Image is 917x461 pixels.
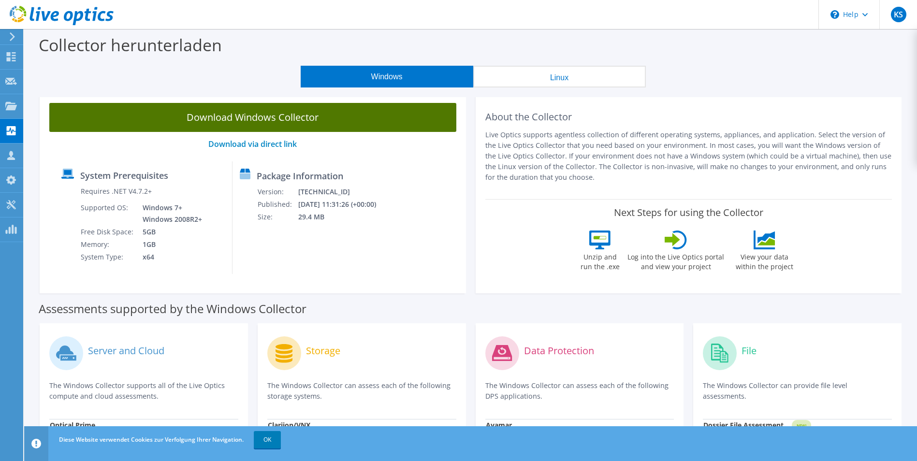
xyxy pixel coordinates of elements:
[729,249,799,272] label: View your data within the project
[298,186,389,198] td: [TECHNICAL_ID]
[578,249,622,272] label: Unzip and run the .exe
[81,187,152,196] label: Requires .NET V4.7.2+
[257,186,298,198] td: Version:
[485,130,892,183] p: Live Optics supports agentless collection of different operating systems, appliances, and applica...
[298,211,389,223] td: 29.4 MB
[797,423,806,428] tspan: NEW!
[135,226,204,238] td: 5GB
[88,346,164,356] label: Server and Cloud
[485,380,674,402] p: The Windows Collector can assess each of the following DPS applications.
[742,346,757,356] label: File
[614,207,763,218] label: Next Steps for using the Collector
[254,431,281,448] a: OK
[301,66,473,87] button: Windows
[486,420,512,430] strong: Avamar
[257,211,298,223] td: Size:
[135,251,204,263] td: x64
[49,380,238,402] p: The Windows Collector supports all of the Live Optics compute and cloud assessments.
[59,435,244,444] span: Diese Website verwendet Cookies zur Verfolgung Ihrer Navigation.
[208,139,297,149] a: Download via direct link
[524,346,594,356] label: Data Protection
[80,171,168,180] label: System Prerequisites
[257,171,343,181] label: Package Information
[891,7,906,22] span: KS
[80,238,135,251] td: Memory:
[703,380,892,402] p: The Windows Collector can provide file level assessments.
[306,346,340,356] label: Storage
[473,66,646,87] button: Linux
[298,198,389,211] td: [DATE] 11:31:26 (+00:00)
[485,111,892,123] h2: About the Collector
[830,10,839,19] svg: \n
[80,202,135,226] td: Supported OS:
[49,103,456,132] a: Download Windows Collector
[135,202,204,226] td: Windows 7+ Windows 2008R2+
[80,226,135,238] td: Free Disk Space:
[39,304,306,314] label: Assessments supported by the Windows Collector
[268,420,310,430] strong: Clariion/VNX
[50,420,95,430] strong: Optical Prime
[267,380,456,402] p: The Windows Collector can assess each of the following storage systems.
[703,420,784,430] strong: Dossier File Assessment
[257,198,298,211] td: Published:
[135,238,204,251] td: 1GB
[80,251,135,263] td: System Type:
[39,34,222,56] label: Collector herunterladen
[627,249,725,272] label: Log into the Live Optics portal and view your project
